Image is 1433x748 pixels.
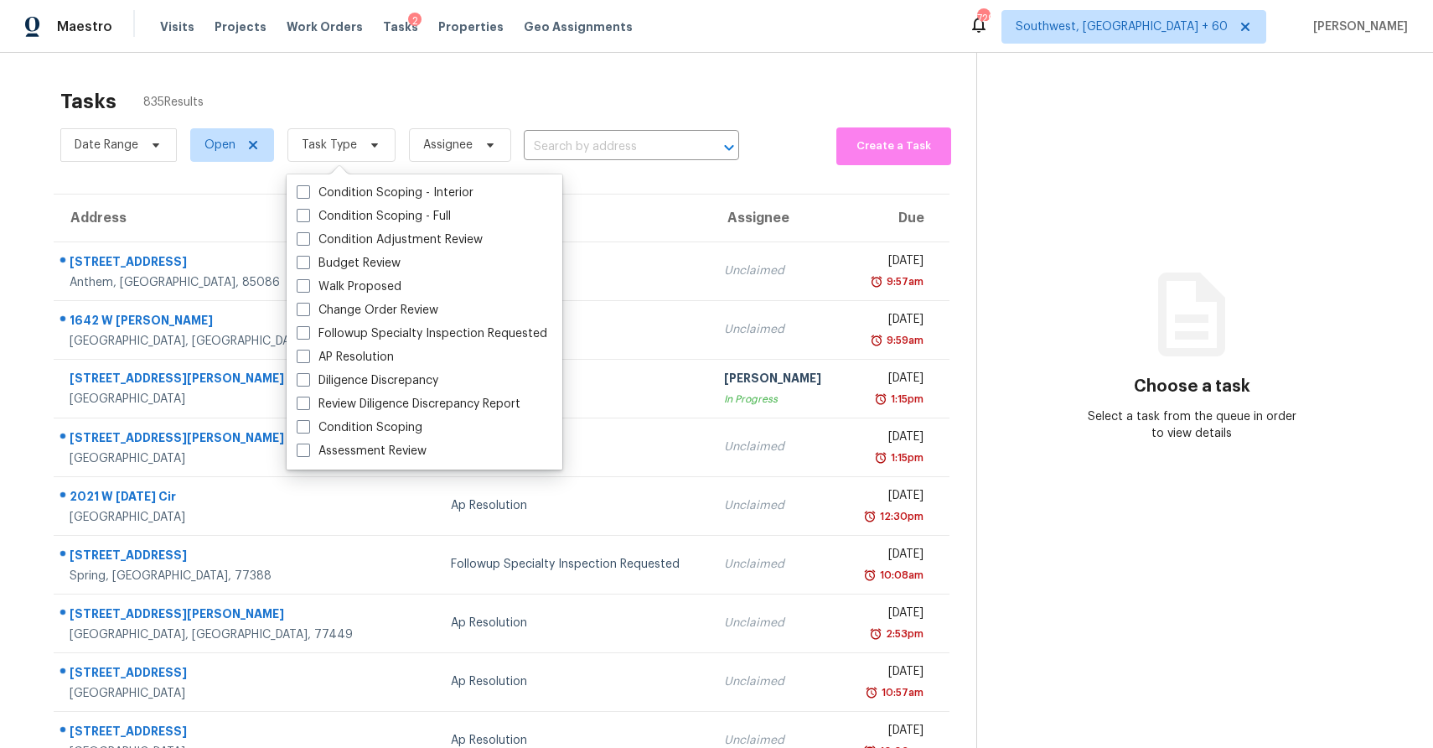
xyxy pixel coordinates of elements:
label: Condition Adjustment Review [297,231,483,248]
label: Budget Review [297,255,401,272]
div: Walk Proposed [451,380,697,397]
div: Unclaimed [724,439,830,455]
div: Unclaimed [724,615,830,631]
span: [PERSON_NAME] [1306,18,1408,35]
label: AP Resolution [297,349,394,366]
div: 2021 W [DATE] Cir [70,488,374,509]
label: Followup Specialty Inspection Requested [297,325,547,342]
div: [STREET_ADDRESS][PERSON_NAME] [70,429,374,450]
input: Search by address [524,134,692,160]
span: 835 Results [143,94,204,111]
span: Visits [160,18,194,35]
div: [DATE] [856,370,923,391]
img: Overdue Alarm Icon [874,449,887,466]
div: Unclaimed [724,673,830,690]
img: Overdue Alarm Icon [870,332,883,349]
span: Assignee [423,137,473,153]
div: [GEOGRAPHIC_DATA], [GEOGRAPHIC_DATA], 77449 [70,626,374,643]
div: [DATE] [856,311,923,332]
img: Overdue Alarm Icon [863,508,877,525]
label: Condition Scoping - Full [297,208,451,225]
span: Task Type [302,137,357,153]
div: Unclaimed [724,556,830,573]
div: Followup Specialty Inspection Requested [451,556,697,573]
div: 9:59am [883,332,923,349]
div: Anthem, [GEOGRAPHIC_DATA], 85086 [70,274,374,291]
div: 1:15pm [887,449,923,466]
div: [GEOGRAPHIC_DATA] [70,509,374,526]
div: Unclaimed [724,262,830,279]
img: Overdue Alarm Icon [870,273,883,290]
div: [GEOGRAPHIC_DATA] [70,685,374,702]
div: [DATE] [856,605,923,626]
div: 1:15pm [887,391,923,408]
th: Type [437,195,711,242]
label: Assessment Review [297,443,427,460]
h2: Tasks [60,93,116,110]
label: Walk Proposed [297,278,401,295]
div: Spring, [GEOGRAPHIC_DATA], 77388 [70,568,374,584]
span: Work Orders [287,18,363,35]
div: Select a task from the queue in order to view details [1084,408,1299,442]
div: [STREET_ADDRESS] [70,664,374,685]
div: Unclaimed [724,321,830,338]
div: [GEOGRAPHIC_DATA], [GEOGRAPHIC_DATA], 85015 [70,333,374,350]
div: In Progress [724,391,830,408]
div: Ap Resolution [451,673,697,690]
img: Overdue Alarm Icon [863,567,877,584]
label: Review Diligence Discrepancy Report [297,396,520,413]
label: Diligence Discrepancy [297,372,438,389]
div: Ap Resolution [451,497,697,514]
div: [PERSON_NAME] [724,370,830,391]
div: [DATE] [856,252,923,273]
div: [STREET_ADDRESS] [70,723,374,744]
button: Open [717,136,741,159]
div: 12:30pm [877,508,923,525]
label: Condition Scoping - Interior [297,184,473,201]
h3: Choose a task [1134,378,1250,395]
th: Assignee [711,195,843,242]
div: Ap Resolution [451,321,697,338]
div: 10:57am [878,684,923,701]
div: [DATE] [856,722,923,743]
div: [DATE] [856,546,923,567]
span: Date Range [75,137,138,153]
div: [DATE] [856,487,923,508]
span: Open [204,137,235,153]
span: Geo Assignments [524,18,633,35]
img: Overdue Alarm Icon [865,684,878,701]
div: 10:08am [877,567,923,584]
div: [STREET_ADDRESS][PERSON_NAME] [70,370,374,391]
span: Properties [438,18,504,35]
label: Change Order Review [297,302,438,319]
span: Create a Task [845,137,943,156]
div: [DATE] [856,663,923,684]
div: [GEOGRAPHIC_DATA] [70,391,374,408]
span: Tasks [383,21,418,33]
div: Ap Resolution [451,262,697,279]
div: [STREET_ADDRESS] [70,547,374,568]
div: 729 [977,10,989,27]
div: 2:53pm [882,626,923,642]
span: Maestro [57,18,112,35]
div: 2 [408,13,422,29]
button: Create a Task [836,127,951,165]
div: Ap Resolution [451,615,697,631]
div: [GEOGRAPHIC_DATA] [70,450,374,467]
div: [DATE] [856,429,923,449]
div: Unclaimed [724,497,830,514]
img: Overdue Alarm Icon [869,626,882,642]
th: Due [843,195,949,242]
div: 1642 W [PERSON_NAME] [70,312,374,333]
label: Condition Scoping [297,419,422,436]
div: 9:57am [883,273,923,290]
div: Walk Proposed [451,439,697,455]
img: Overdue Alarm Icon [874,391,887,408]
span: Projects [215,18,266,35]
div: [STREET_ADDRESS] [70,253,374,274]
th: Address [54,195,387,242]
span: Southwest, [GEOGRAPHIC_DATA] + 60 [1016,18,1228,35]
div: [STREET_ADDRESS][PERSON_NAME] [70,605,374,626]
